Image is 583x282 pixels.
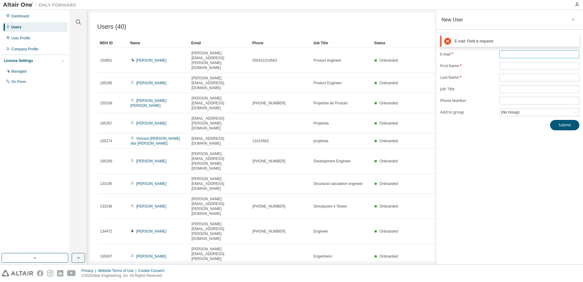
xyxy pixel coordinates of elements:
span: Projetista de Produto [313,101,348,106]
span: Onboarded [380,58,398,63]
div: On Prem [11,79,26,84]
a: [PERSON_NAME] [136,121,166,125]
span: [PERSON_NAME][EMAIL_ADDRESS][PERSON_NAME][DOMAIN_NAME] [191,151,247,171]
span: Onboarded [380,101,398,105]
span: 134472 [100,229,112,234]
span: 155208 [100,101,112,106]
div: Cookie Consent [138,268,168,273]
div: MDH ID [100,38,125,48]
span: Onboarded [380,81,398,85]
span: [EMAIL_ADDRESS][PERSON_NAME][DOMAIN_NAME] [191,116,247,131]
span: 154851 [100,58,112,63]
span: Onboarded [380,121,398,125]
div: Phone [252,38,308,48]
img: Altair One [3,2,79,8]
span: Engenheiro [313,254,332,259]
div: Name [130,38,186,48]
span: [PERSON_NAME][EMAIL_ADDRESS][DOMAIN_NAME] [191,76,247,90]
span: Simulaçoes e Testes [313,204,347,209]
a: [PERSON_NAME] [136,58,166,63]
label: First Name [440,63,496,68]
img: instagram.svg [47,270,53,277]
div: Users [11,25,21,30]
img: linkedin.svg [57,270,63,277]
div: Job Title [313,38,369,48]
span: 165266 [100,81,112,85]
span: 165267 [100,121,112,126]
div: Privacy [81,268,98,273]
label: Last Name [440,75,496,80]
span: 165269 [100,159,112,164]
a: [PERSON_NAME] [136,254,166,258]
span: 555421014583 [252,58,277,63]
span: Onboarded [380,139,398,143]
img: altair_logo.svg [2,270,33,277]
button: Submit [550,120,579,130]
a: Vinícius [PERSON_NAME] dos [PERSON_NAME] [131,136,180,146]
span: [PERSON_NAME][EMAIL_ADDRESS][PERSON_NAME][DOMAIN_NAME] [191,51,247,70]
div: Managed [11,69,27,74]
span: [PERSON_NAME][EMAIL_ADDRESS][PERSON_NAME][DOMAIN_NAME] [191,197,247,216]
span: Projetista [313,121,329,126]
a: [PERSON_NAME] [136,204,166,208]
div: Company Profile [11,47,38,52]
div: (No Group) [500,109,579,116]
span: Structural calculation engineer [313,181,363,186]
span: 21014583 [252,139,269,143]
span: Onboarded [380,229,398,233]
span: [PHONE_NUMBER] [252,204,285,209]
div: Website Terms of Use [98,268,138,273]
span: Product engineer [313,58,341,63]
div: E-mail: Field is required [455,39,577,44]
span: projetista [313,139,328,143]
label: Phone Number [440,98,496,103]
div: Email [191,38,247,48]
label: Add to group [440,110,496,115]
span: Product Engineer [313,81,342,85]
span: [PHONE_NUMBER] [252,229,285,234]
span: Onboarded [380,159,398,163]
span: [PERSON_NAME][EMAIL_ADDRESS][PERSON_NAME][DOMAIN_NAME] [191,222,247,241]
div: User Profile [11,36,30,41]
span: [PHONE_NUMBER] [252,101,285,106]
span: [PERSON_NAME][EMAIL_ADDRESS][PERSON_NAME][DOMAIN_NAME] [191,247,247,266]
a: [PERSON_NAME] [136,159,166,163]
a: [PERSON_NAME] [136,182,166,186]
img: facebook.svg [37,270,43,277]
a: [PERSON_NAME] [PERSON_NAME] [131,99,166,108]
span: Development Engineer [313,159,351,164]
a: [PERSON_NAME] [136,81,166,85]
span: Engineer [313,229,328,234]
p: © 2025 Altair Engineering, Inc. All Rights Reserved. [81,273,168,278]
div: License Settings [4,58,33,63]
div: (No Group) [500,109,520,116]
span: [PHONE_NUMBER] [252,159,285,164]
span: Onboarded [380,204,398,208]
label: E-mail [440,52,496,57]
span: [PERSON_NAME][EMAIL_ADDRESS][DOMAIN_NAME] [191,96,247,110]
span: 165607 [100,254,112,259]
span: Onboarded [380,254,398,258]
div: Status [374,38,541,48]
span: Onboarded [380,182,398,186]
span: [PERSON_NAME][EMAIL_ADDRESS][DOMAIN_NAME] [191,176,247,191]
label: Job Title [440,87,496,92]
img: youtube.svg [67,270,76,277]
span: 165274 [100,139,112,143]
span: Users (40) [97,23,126,30]
a: [PERSON_NAME] [136,229,166,233]
div: New User [442,17,463,22]
span: 133196 [100,204,112,209]
span: [EMAIL_ADDRESS][DOMAIN_NAME] [191,136,247,146]
div: Dashboard [11,14,29,19]
span: 133195 [100,181,112,186]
